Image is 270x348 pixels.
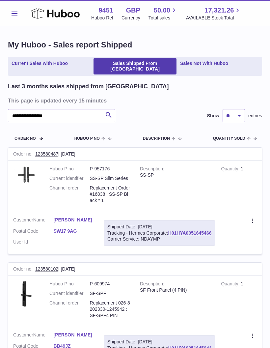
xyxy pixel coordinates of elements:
[94,58,176,74] a: Sales Shipped From [GEOGRAPHIC_DATA]
[221,166,241,173] strong: Quantity
[107,236,211,242] div: Carrier Service: NDAYMP
[13,239,54,245] dt: User Id
[54,228,94,234] a: SW17 9AG
[213,136,245,141] span: Quantity Sold
[216,276,262,327] td: 1
[90,166,130,172] dd: P-957176
[13,217,33,222] span: Customer
[8,263,262,276] div: | [DATE]
[13,151,34,158] strong: Order no
[13,266,34,273] strong: Order no
[90,290,130,297] dd: SF-SPF
[126,6,140,15] strong: GBP
[13,332,54,340] dt: Name
[90,185,130,204] dd: Replacement Order #16838 : SS-SP Black * 1
[140,166,164,173] strong: Description
[13,217,54,225] dt: Name
[107,224,211,230] div: Shipped Date: [DATE]
[14,136,36,141] span: Order No
[186,15,242,21] span: AVAILABLE Stock Total
[221,281,241,288] strong: Quantity
[49,281,90,287] dt: Huboo P no
[49,290,90,297] dt: Current identifier
[204,6,234,15] span: 17,321.26
[248,113,262,119] span: entries
[148,15,178,21] span: Total sales
[90,175,130,182] dd: SS-SP Slim Series
[90,300,130,319] dd: Replacement 026-8202330-1245942 : SF-SPF4 PIN
[107,339,211,345] div: Shipped Date: [DATE]
[49,300,90,319] dt: Channel order
[74,136,100,141] span: Huboo P no
[186,6,242,21] a: 17,321.26 AVAILABLE Stock Total
[154,6,170,15] span: 50.00
[8,82,169,90] h2: Last 3 months sales shipped from [GEOGRAPHIC_DATA]
[13,166,40,184] img: 94511723804327.jpg
[104,220,215,246] div: Tracking - Hermes Corporate:
[140,172,211,178] div: SS-SP
[178,58,230,74] a: Sales Not With Huboo
[8,40,262,50] h1: My Huboo - Sales report Shipped
[90,281,130,287] dd: P-609974
[143,136,170,141] span: Description
[216,161,262,212] td: 1
[13,332,33,337] span: Customer
[91,15,113,21] div: Huboo Ref
[207,113,219,119] label: Show
[140,281,164,288] strong: Description
[121,15,140,21] div: Currency
[8,97,260,104] h3: This page is updated every 15 minutes
[13,281,40,307] img: 1669896661.png
[140,287,211,293] div: SF Front Panel (4 PIN)
[9,58,70,74] a: Current Sales with Huboo
[98,6,113,15] strong: 9451
[13,228,54,236] dt: Postal Code
[49,175,90,182] dt: Current identifier
[54,332,94,338] a: [PERSON_NAME]
[168,230,212,236] a: H01HYA0051645466
[8,148,262,161] div: | [DATE]
[148,6,178,21] a: 50.00 Total sales
[49,166,90,172] dt: Huboo P no
[49,185,90,204] dt: Channel order
[54,217,94,223] a: [PERSON_NAME]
